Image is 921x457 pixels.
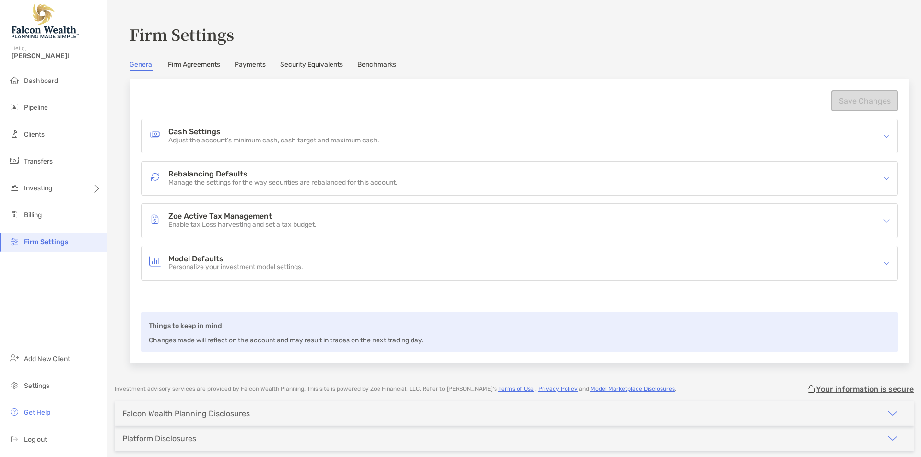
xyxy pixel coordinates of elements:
[357,60,396,71] a: Benchmarks
[130,60,153,71] a: General
[24,130,45,139] span: Clients
[9,155,20,166] img: transfers icon
[590,386,675,392] a: Model Marketplace Disclosures
[883,260,890,267] img: icon arrow
[168,60,220,71] a: Firm Agreements
[498,386,534,392] a: Terms of Use
[168,170,398,178] h4: Rebalancing Defaults
[280,60,343,71] a: Security Equivalents
[9,235,20,247] img: firm-settings icon
[168,263,303,271] p: Personalize your investment model settings.
[883,217,890,224] img: icon arrow
[883,133,890,140] img: icon arrow
[9,74,20,86] img: dashboard icon
[142,246,897,280] div: icon arrowModel DefaultsModel DefaultsPersonalize your investment model settings.
[149,256,161,267] img: Model Defaults
[24,435,47,444] span: Log out
[235,60,266,71] a: Payments
[149,322,222,330] b: Things to keep in mind
[149,213,161,225] img: Zoe Active Tax Management
[883,175,890,182] img: icon arrow
[122,409,250,418] div: Falcon Wealth Planning Disclosures
[142,204,897,237] div: icon arrowZoe Active Tax ManagementZoe Active Tax ManagementEnable tax Loss harvesting and set a ...
[9,182,20,193] img: investing icon
[142,162,897,195] div: icon arrowRebalancing DefaultsRebalancing DefaultsManage the settings for the way securities are ...
[168,137,379,145] p: Adjust the account’s minimum cash, cash target and maximum cash.
[9,379,20,391] img: settings icon
[122,434,196,443] div: Platform Disclosures
[149,334,424,346] p: Changes made will reflect on the account and may result in trades on the next trading day.
[9,406,20,418] img: get-help icon
[9,352,20,364] img: add_new_client icon
[168,212,317,221] h4: Zoe Active Tax Management
[115,386,676,393] p: Investment advisory services are provided by Falcon Wealth Planning . This site is powered by Zoe...
[24,238,68,246] span: Firm Settings
[24,355,70,363] span: Add New Client
[149,129,161,141] img: Cash Settings
[130,23,909,45] h3: Firm Settings
[9,128,20,140] img: clients icon
[149,171,161,183] img: Rebalancing Defaults
[24,409,50,417] span: Get Help
[168,255,303,263] h4: Model Defaults
[168,221,317,229] p: Enable tax Loss harvesting and set a tax budget.
[12,4,79,38] img: Falcon Wealth Planning Logo
[24,77,58,85] span: Dashboard
[24,157,53,165] span: Transfers
[887,408,898,419] img: icon arrow
[142,119,897,153] div: icon arrowCash SettingsCash SettingsAdjust the account’s minimum cash, cash target and maximum cash.
[538,386,578,392] a: Privacy Policy
[168,179,398,187] p: Manage the settings for the way securities are rebalanced for this account.
[24,104,48,112] span: Pipeline
[24,382,49,390] span: Settings
[24,184,52,192] span: Investing
[168,128,379,136] h4: Cash Settings
[816,385,914,394] p: Your information is secure
[887,433,898,444] img: icon arrow
[9,101,20,113] img: pipeline icon
[12,52,101,60] span: [PERSON_NAME]!
[9,209,20,220] img: billing icon
[9,433,20,445] img: logout icon
[24,211,42,219] span: Billing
